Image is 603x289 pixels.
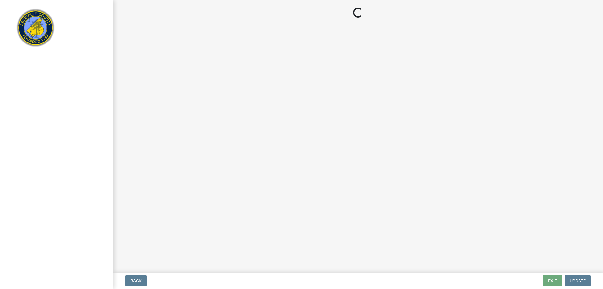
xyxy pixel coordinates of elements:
[125,275,147,286] button: Back
[570,278,586,283] span: Update
[543,275,562,286] button: Exit
[13,7,59,53] img: Abbeville County, South Carolina
[130,278,142,283] span: Back
[565,275,591,286] button: Update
